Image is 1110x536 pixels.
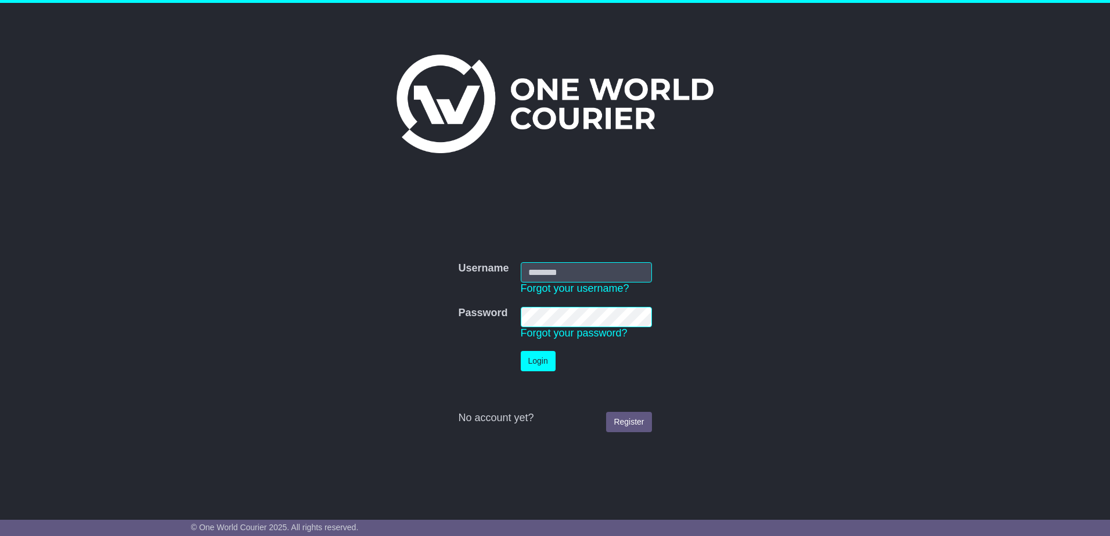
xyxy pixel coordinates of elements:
span: © One World Courier 2025. All rights reserved. [191,523,359,532]
label: Username [458,262,509,275]
a: Forgot your username? [521,283,629,294]
a: Register [606,412,651,432]
div: No account yet? [458,412,651,425]
label: Password [458,307,507,320]
a: Forgot your password? [521,327,628,339]
button: Login [521,351,556,371]
img: One World [397,55,713,153]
